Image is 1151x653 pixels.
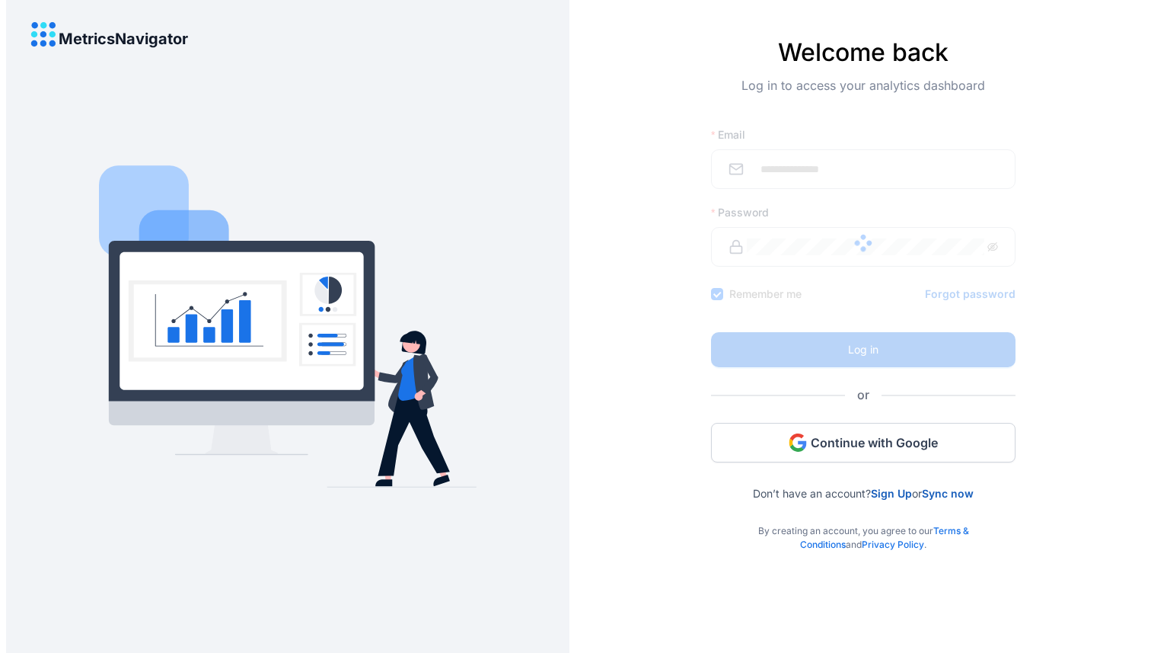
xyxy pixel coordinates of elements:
[711,38,1015,67] h4: Welcome back
[711,463,1015,500] div: Don’t have an account? or
[59,30,188,47] h4: MetricsNavigator
[711,76,1015,119] div: Log in to access your analytics dashboard
[711,500,1015,552] div: By creating an account, you agree to our and .
[711,423,1015,463] button: Continue with Google
[862,539,924,550] a: Privacy Policy
[845,386,882,405] span: or
[922,487,974,500] a: Sync now
[871,487,912,500] a: Sign Up
[811,434,938,451] span: Continue with Google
